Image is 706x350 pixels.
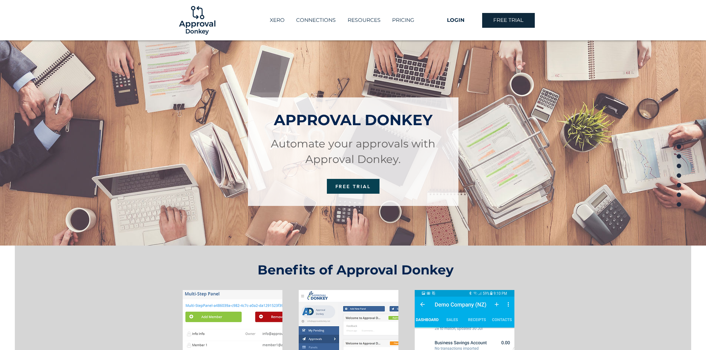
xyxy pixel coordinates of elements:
p: CONNECTIONS [292,14,339,26]
span: LOGIN [447,17,464,24]
div: RESOURCES [342,14,386,26]
nav: Site [255,14,430,26]
a: FREE TRIAL [482,13,535,28]
p: RESOURCES [344,14,384,26]
p: PRICING [388,14,418,26]
a: PRICING [386,14,420,26]
span: Benefits of Approval Donkey [258,262,454,278]
a: CONNECTIONS [290,14,342,26]
span: Automate your approvals with Approval Donkey. [271,137,435,166]
a: XERO [264,14,290,26]
a: FREE TRIAL [327,179,379,194]
span: FREE TRIAL [335,183,371,189]
p: XERO [266,14,288,26]
span: APPROVAL DONKEY [274,111,432,129]
nav: Page [674,142,684,209]
img: Logo-01.png [177,0,217,40]
a: LOGIN [430,13,482,28]
span: FREE TRIAL [493,17,523,24]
